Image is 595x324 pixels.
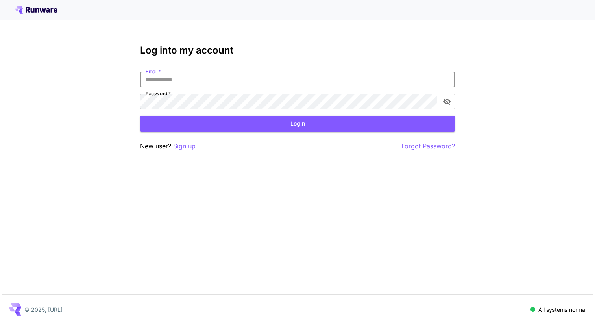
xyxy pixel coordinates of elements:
button: Login [140,116,455,132]
p: All systems normal [538,305,586,314]
button: toggle password visibility [440,94,454,109]
h3: Log into my account [140,45,455,56]
label: Email [146,68,161,75]
p: New user? [140,141,196,151]
button: Sign up [173,141,196,151]
button: Forgot Password? [401,141,455,151]
label: Password [146,90,171,97]
p: © 2025, [URL] [24,305,63,314]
